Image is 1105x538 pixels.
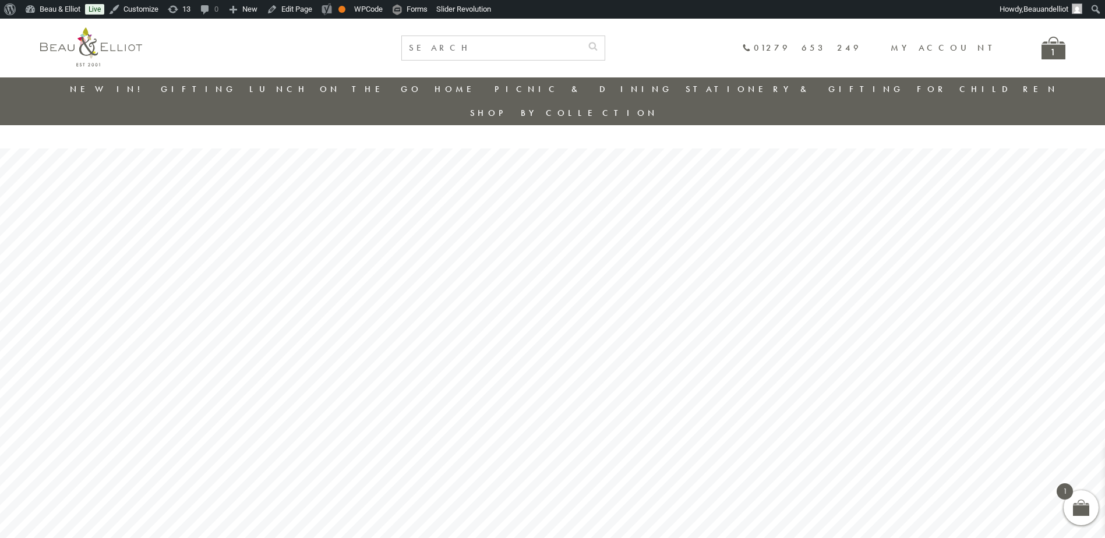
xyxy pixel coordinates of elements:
a: Stationery & Gifting [686,83,904,95]
div: OK [338,6,345,13]
a: 01279 653 249 [742,43,862,53]
span: Slider Revolution [436,5,491,13]
a: Live [85,4,104,15]
a: For Children [917,83,1058,95]
span: 1 [1057,483,1073,500]
a: Lunch On The Go [249,83,422,95]
input: SEARCH [402,36,581,60]
a: My account [891,42,1001,54]
a: 1 [1042,37,1065,59]
a: New in! [70,83,148,95]
a: Picnic & Dining [495,83,673,95]
span: Beauandelliot [1023,5,1068,13]
a: Home [435,83,481,95]
a: Gifting [161,83,236,95]
img: logo [40,27,142,66]
a: Shop by collection [470,107,658,119]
